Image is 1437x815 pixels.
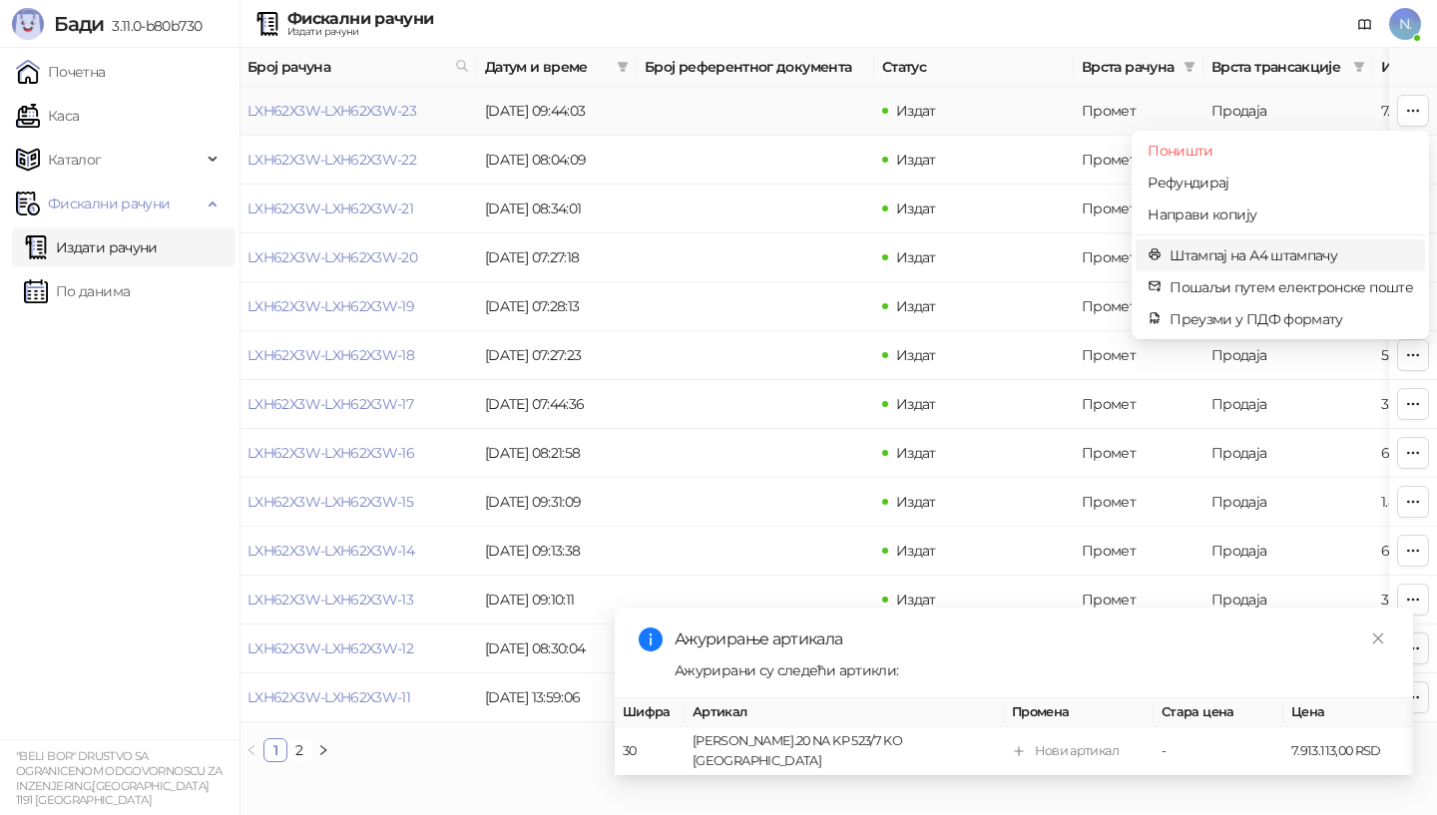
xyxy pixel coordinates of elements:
span: Датум и време [485,56,609,78]
td: - [1154,727,1283,776]
td: [DATE] 08:34:01 [477,185,637,233]
span: Издат [896,493,936,511]
td: Продаја [1203,478,1373,527]
a: LXH62X3W-LXH62X3W-14 [247,542,414,560]
span: Фискални рачуни [48,184,170,223]
a: LXH62X3W-LXH62X3W-15 [247,493,413,511]
a: LXH62X3W-LXH62X3W-17 [247,395,413,413]
span: filter [1349,52,1369,82]
th: Врста рачуна [1074,48,1203,87]
th: Артикал [685,698,1004,727]
li: Следећа страна [311,738,335,762]
td: LXH62X3W-LXH62X3W-23 [239,87,477,136]
td: Промет [1074,527,1203,576]
td: [DATE] 08:21:58 [477,429,637,478]
span: Издат [896,297,936,315]
span: filter [1180,52,1199,82]
div: Нови артикал [1035,741,1119,761]
span: right [317,744,329,756]
div: Ажурирани су следећи артикли: [675,659,1389,681]
span: Штампај на А4 штампачу [1170,244,1413,266]
td: [DATE] 08:04:09 [477,136,637,185]
td: Промет [1074,87,1203,136]
td: LXH62X3W-LXH62X3W-13 [239,576,477,624]
a: LXH62X3W-LXH62X3W-18 [247,346,414,364]
td: LXH62X3W-LXH62X3W-12 [239,624,477,673]
span: info-circle [639,627,663,651]
li: 2 [287,738,311,762]
td: Продаја [1203,380,1373,429]
td: Промет [1074,429,1203,478]
button: left [239,738,263,762]
td: Промет [1074,136,1203,185]
a: LXH62X3W-LXH62X3W-13 [247,591,413,609]
th: Врста трансакције [1203,48,1373,87]
td: 30 [615,727,685,776]
span: Издат [896,542,936,560]
a: По данима [24,271,130,311]
th: Број рачуна [239,48,477,87]
a: LXH62X3W-LXH62X3W-23 [247,102,416,120]
span: Издат [896,346,936,364]
a: 2 [288,739,310,761]
span: filter [1353,61,1365,73]
small: "BELI BOR" DRUSTVO SA OGRANICENOM ODGOVORNOSCU ZA INZENJERING,[GEOGRAPHIC_DATA] 1191 [GEOGRAPHIC_... [16,749,223,807]
td: Промет [1074,576,1203,624]
span: Издат [896,591,936,609]
div: Издати рачуни [287,27,433,37]
a: Close [1367,627,1389,649]
td: LXH62X3W-LXH62X3W-21 [239,185,477,233]
span: Издат [896,248,936,266]
td: Продаја [1203,429,1373,478]
td: [DATE] 09:44:03 [477,87,637,136]
td: Промет [1074,185,1203,233]
div: Ажурирање артикала [675,627,1389,651]
td: [DATE] 09:13:38 [477,527,637,576]
button: right [311,738,335,762]
span: filter [617,61,629,73]
td: Промет [1074,478,1203,527]
span: close [1371,631,1385,645]
td: LXH62X3W-LXH62X3W-22 [239,136,477,185]
td: [PERSON_NAME].20 NA KP 523/7 KO [GEOGRAPHIC_DATA] [685,727,1004,776]
li: 1 [263,738,287,762]
td: Промет [1074,233,1203,282]
span: Рефундирај [1148,172,1413,194]
td: LXH62X3W-LXH62X3W-16 [239,429,477,478]
span: Издат [896,200,936,217]
span: Број рачуна [247,56,447,78]
a: LXH62X3W-LXH62X3W-11 [247,688,410,706]
a: 1 [264,739,286,761]
td: LXH62X3W-LXH62X3W-17 [239,380,477,429]
td: [DATE] 07:28:13 [477,282,637,331]
span: left [245,744,257,756]
span: Пошаљи путем електронске поште [1170,276,1413,298]
a: Документација [1349,8,1381,40]
a: LXH62X3W-LXH62X3W-22 [247,151,416,169]
td: Продаја [1203,87,1373,136]
td: [DATE] 07:27:23 [477,331,637,380]
td: Продаја [1203,576,1373,624]
th: Шифра [615,698,685,727]
img: Logo [12,8,44,40]
a: LXH62X3W-LXH62X3W-19 [247,297,414,315]
td: LXH62X3W-LXH62X3W-20 [239,233,477,282]
a: LXH62X3W-LXH62X3W-12 [247,639,413,657]
span: 3.11.0-b80b730 [104,17,202,35]
a: LXH62X3W-LXH62X3W-20 [247,248,417,266]
span: Поништи [1148,140,1413,162]
td: Промет [1074,282,1203,331]
a: Каса [16,96,79,136]
td: LXH62X3W-LXH62X3W-15 [239,478,477,527]
th: Број референтног документа [637,48,874,87]
td: LXH62X3W-LXH62X3W-11 [239,673,477,722]
span: Бади [54,12,104,36]
td: Продаја [1203,527,1373,576]
td: Промет [1074,331,1203,380]
span: Издат [896,102,936,120]
th: Стара цена [1154,698,1283,727]
th: Цена [1283,698,1413,727]
th: Статус [874,48,1074,87]
td: 7.913.113,00 RSD [1283,727,1413,776]
td: [DATE] 08:30:04 [477,624,637,673]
